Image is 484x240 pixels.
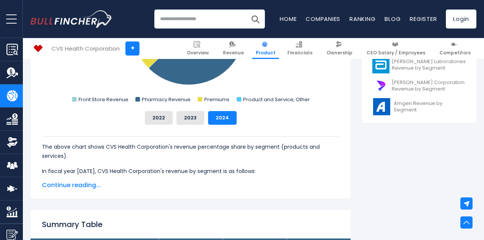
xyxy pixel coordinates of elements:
[392,59,466,72] span: [PERSON_NAME] Laboratories Revenue by Segment
[176,111,204,125] button: 2023
[31,41,45,56] img: CVS logo
[30,10,113,28] img: Bullfincher logo
[204,96,229,103] text: Premiums
[349,15,375,23] a: Ranking
[42,142,339,161] p: The above chart shows CVS Health Corporation's revenue percentage share by segment (products and ...
[410,15,437,23] a: Register
[187,50,209,56] span: Overview
[51,44,120,53] div: CVS Health Corporation
[142,96,191,103] text: Pharmacy Revenue
[79,96,128,103] text: Front Store Revenue
[372,98,391,115] img: AMGN logo
[327,50,353,56] span: Ownership
[385,15,401,23] a: Blog
[145,111,173,125] button: 2022
[446,10,476,29] a: Login
[368,96,471,117] a: Amgen Revenue by Segment
[246,10,265,29] button: Search
[30,10,112,28] a: Go to homepage
[287,50,313,56] span: Financials
[6,137,18,148] img: Ownership
[372,77,389,94] img: DHR logo
[252,38,279,59] a: Product
[280,15,296,23] a: Home
[208,111,237,125] button: 2024
[368,75,471,96] a: [PERSON_NAME] Corporation Revenue by Segment
[223,50,244,56] span: Revenue
[284,38,316,59] a: Financials
[392,79,466,92] span: [PERSON_NAME] Corporation Revenue by Segment
[306,15,340,23] a: Companies
[363,38,429,59] a: CEO Salary / Employees
[372,56,389,73] img: ABT logo
[368,54,471,75] a: [PERSON_NAME] Laboratories Revenue by Segment
[243,96,310,103] text: Product and Service, Other
[323,38,356,59] a: Ownership
[439,50,471,56] span: Competitors
[42,167,339,176] p: In fiscal year [DATE], CVS Health Corporation's revenue by segment is as follows:
[436,38,474,59] a: Competitors
[183,38,212,59] a: Overview
[42,181,339,190] span: Continue reading...
[394,100,466,113] span: Amgen Revenue by Segment
[256,50,276,56] span: Product
[367,50,425,56] span: CEO Salary / Employees
[42,219,339,230] h2: Summary Table
[220,38,247,59] a: Revenue
[125,41,139,56] a: +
